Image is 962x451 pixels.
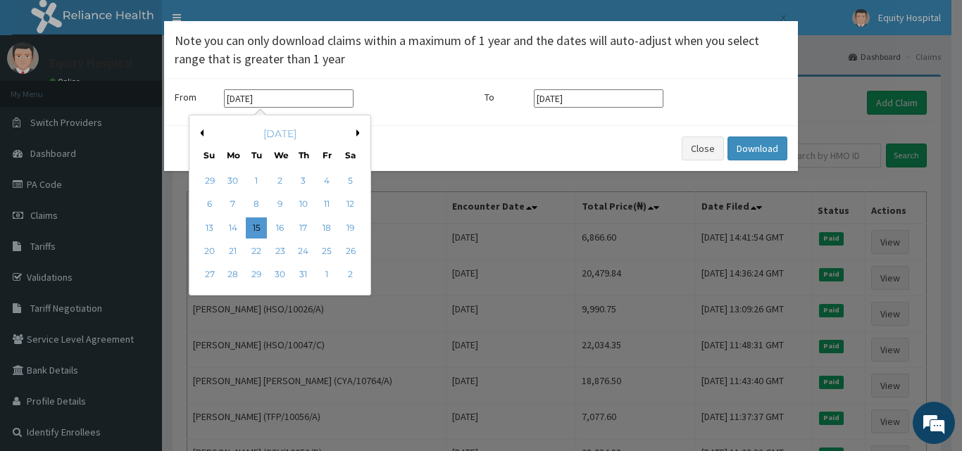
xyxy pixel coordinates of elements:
img: d_794563401_company_1708531726252_794563401 [26,70,57,106]
div: Choose Monday, July 7th, 2025 [223,194,244,215]
div: Choose Tuesday, July 22nd, 2025 [246,241,267,262]
button: Download [727,136,787,160]
div: Choose Thursday, July 10th, 2025 [293,194,314,215]
div: Choose Wednesday, July 9th, 2025 [270,194,291,215]
label: From [175,90,217,104]
div: Choose Tuesday, July 8th, 2025 [246,194,267,215]
div: Choose Thursday, July 24th, 2025 [293,241,314,262]
div: Choose Friday, July 4th, 2025 [316,170,337,191]
div: [DATE] [195,127,365,141]
div: Chat with us now [73,79,237,97]
div: Choose Sunday, July 27th, 2025 [199,265,220,286]
div: Choose Tuesday, July 15th, 2025 [246,217,267,239]
div: Choose Wednesday, July 16th, 2025 [270,217,291,239]
div: Choose Monday, July 21st, 2025 [223,241,244,262]
h4: Note you can only download claims within a maximum of 1 year and the dates will auto-adjust when ... [175,32,787,68]
button: Close [778,11,787,25]
div: Choose Monday, July 28th, 2025 [223,265,244,286]
button: Next Month [356,129,363,136]
div: Fr [321,149,333,161]
div: Choose Friday, August 1st, 2025 [316,265,337,286]
div: Su [204,149,215,161]
div: Choose Wednesday, July 2nd, 2025 [270,170,291,191]
div: Choose Tuesday, July 29th, 2025 [246,265,267,286]
div: Choose Saturday, July 26th, 2025 [340,241,361,262]
input: Select start date [224,89,354,108]
div: Sa [344,149,356,161]
div: Choose Sunday, June 29th, 2025 [199,170,220,191]
label: To [485,90,527,104]
span: We're online! [82,136,194,278]
div: Minimize live chat window [231,7,265,41]
div: Choose Thursday, July 17th, 2025 [293,217,314,239]
div: Choose Saturday, July 19th, 2025 [340,217,361,239]
div: Mo [227,149,239,161]
div: Choose Sunday, July 6th, 2025 [199,194,220,215]
div: Choose Wednesday, July 23rd, 2025 [270,241,291,262]
div: Choose Saturday, August 2nd, 2025 [340,265,361,286]
button: Previous Month [196,129,204,136]
input: Select end date [534,89,663,108]
textarea: Type your message and hit 'Enter' [7,301,268,350]
span: × [780,8,787,27]
div: month 2025-07 [198,170,362,287]
div: Choose Tuesday, July 1st, 2025 [246,170,267,191]
div: Tu [251,149,263,161]
div: Choose Friday, July 25th, 2025 [316,241,337,262]
div: Choose Friday, July 18th, 2025 [316,217,337,239]
div: Choose Sunday, July 13th, 2025 [199,217,220,239]
div: Choose Monday, July 14th, 2025 [223,217,244,239]
div: Th [298,149,310,161]
div: Choose Sunday, July 20th, 2025 [199,241,220,262]
div: Choose Saturday, July 12th, 2025 [340,194,361,215]
div: Choose Friday, July 11th, 2025 [316,194,337,215]
div: Choose Thursday, July 3rd, 2025 [293,170,314,191]
div: Choose Thursday, July 31st, 2025 [293,265,314,286]
div: Choose Saturday, July 5th, 2025 [340,170,361,191]
div: Choose Wednesday, July 30th, 2025 [270,265,291,286]
button: Close [682,136,724,160]
div: We [274,149,286,161]
div: Choose Monday, June 30th, 2025 [223,170,244,191]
